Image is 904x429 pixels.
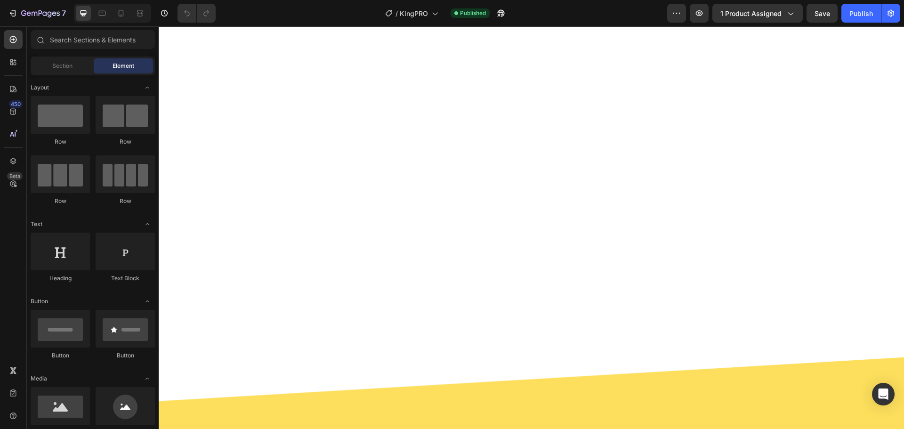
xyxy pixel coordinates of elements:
[31,197,90,205] div: Row
[395,8,398,18] span: /
[712,4,803,23] button: 1 product assigned
[460,9,486,17] span: Published
[31,83,49,92] span: Layout
[96,138,155,146] div: Row
[178,4,216,23] div: Undo/Redo
[140,371,155,386] span: Toggle open
[720,8,782,18] span: 1 product assigned
[140,294,155,309] span: Toggle open
[849,8,873,18] div: Publish
[96,274,155,283] div: Text Block
[62,8,66,19] p: 7
[31,297,48,306] span: Button
[31,351,90,360] div: Button
[9,100,23,108] div: 450
[52,62,73,70] span: Section
[841,4,881,23] button: Publish
[807,4,838,23] button: Save
[872,383,895,405] div: Open Intercom Messenger
[31,374,47,383] span: Media
[31,138,90,146] div: Row
[96,351,155,360] div: Button
[140,217,155,232] span: Toggle open
[400,8,428,18] span: KingPRO
[159,26,904,429] iframe: Design area
[4,4,70,23] button: 7
[31,30,155,49] input: Search Sections & Elements
[96,197,155,205] div: Row
[31,220,42,228] span: Text
[113,62,134,70] span: Element
[7,172,23,180] div: Beta
[31,274,90,283] div: Heading
[815,9,830,17] span: Save
[140,80,155,95] span: Toggle open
